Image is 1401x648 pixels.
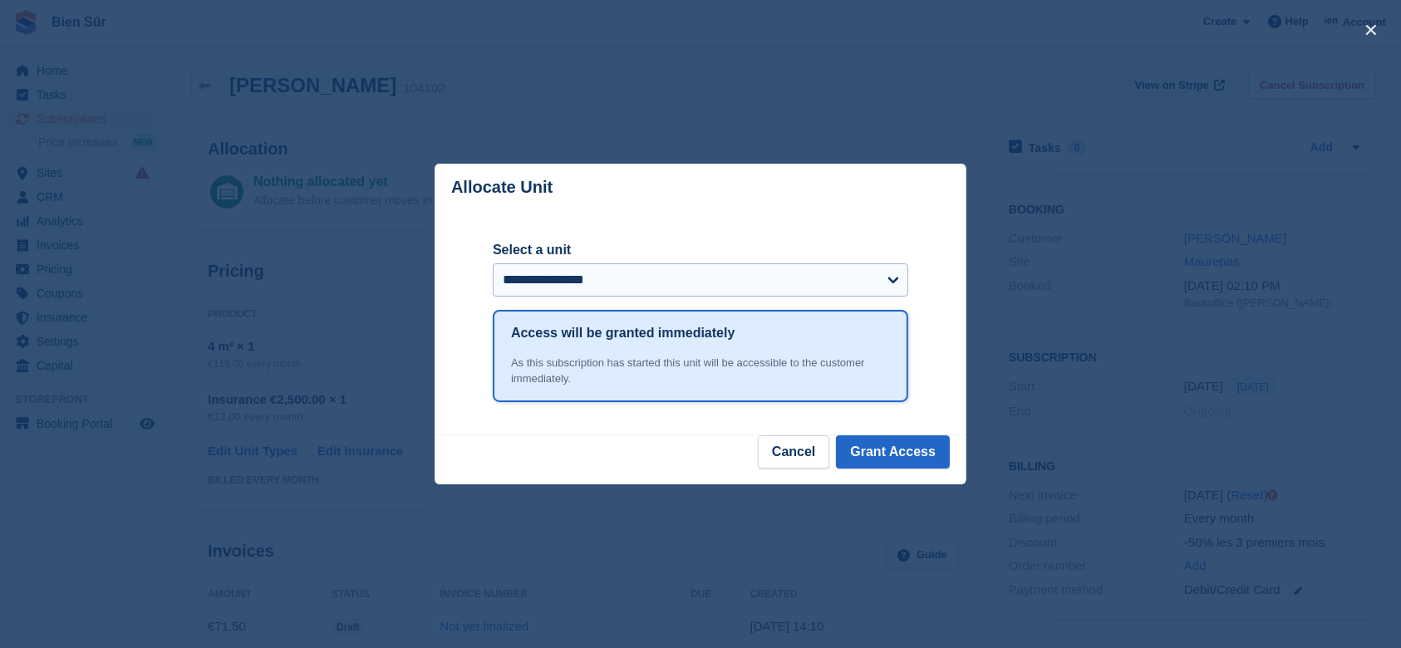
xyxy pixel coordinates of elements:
[493,240,908,260] label: Select a unit
[758,435,829,469] button: Cancel
[1358,17,1384,43] button: close
[511,323,735,343] h1: Access will be granted immediately
[451,178,553,197] p: Allocate Unit
[836,435,950,469] button: Grant Access
[511,355,890,387] div: As this subscription has started this unit will be accessible to the customer immediately.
